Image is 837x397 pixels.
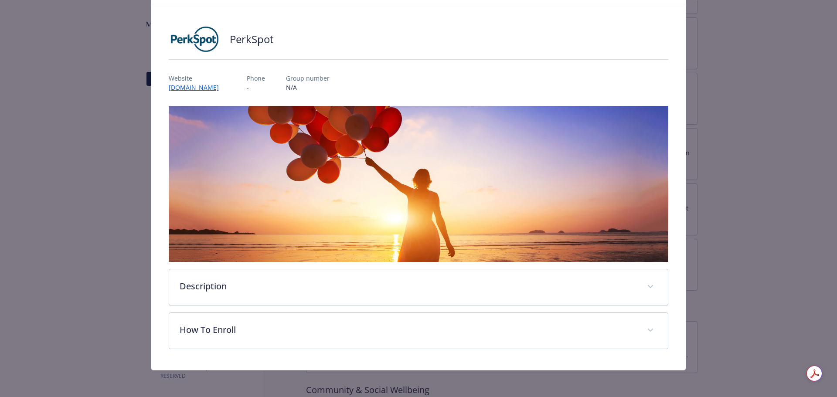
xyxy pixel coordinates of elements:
p: Website [169,74,226,83]
img: banner [169,106,669,262]
p: Group number [286,74,330,83]
p: N/A [286,83,330,92]
h2: PerkSpot [230,32,274,47]
p: Phone [247,74,265,83]
p: How To Enroll [180,323,637,336]
p: Description [180,280,637,293]
img: PerkSpot [169,26,221,52]
div: How To Enroll [169,313,668,349]
div: Description [169,269,668,305]
a: [DOMAIN_NAME] [169,83,226,92]
p: - [247,83,265,92]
